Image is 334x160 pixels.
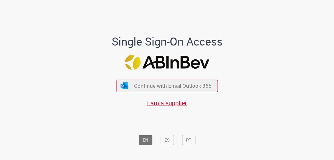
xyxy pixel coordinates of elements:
span: Continue with Email Outlook 365 [134,82,212,90]
button: ícone Azure/Microsoft 360 Continue with Email Outlook 365 [116,80,218,92]
img: ícone Azure/Microsoft 360 [120,82,129,89]
button: EN [139,135,152,145]
a: I am a supplier [147,99,187,107]
h1: Single Sign-On Access [97,35,237,48]
button: ES [161,135,174,145]
button: PT [182,135,195,145]
img: Logo ABInBev [125,55,209,70]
